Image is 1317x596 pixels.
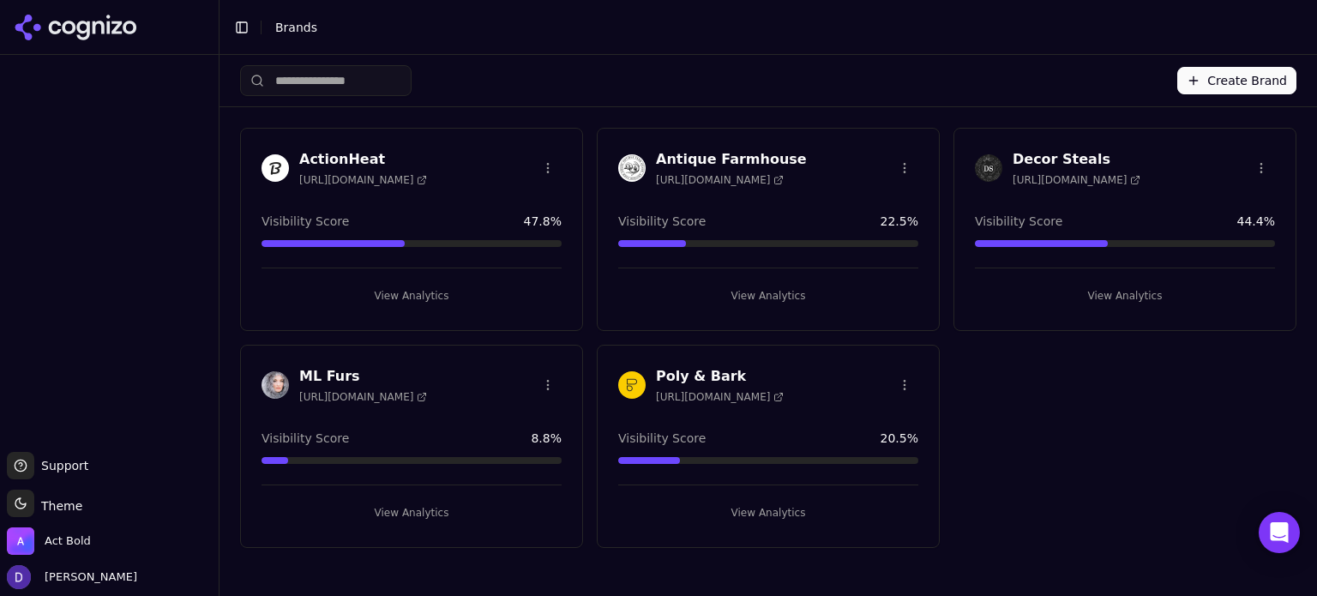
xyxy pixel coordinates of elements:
[7,565,31,589] img: David White
[1013,173,1140,187] span: [URL][DOMAIN_NAME]
[262,499,562,527] button: View Analytics
[299,366,427,387] h3: ML Furs
[524,213,562,230] span: 47.8 %
[45,533,91,549] span: Act Bold
[7,527,91,555] button: Open organization switcher
[656,366,784,387] h3: Poly & Bark
[618,499,918,527] button: View Analytics
[618,371,646,399] img: Poly & Bark
[262,154,289,182] img: ActionHeat
[618,154,646,182] img: Antique Farmhouse
[275,19,1269,36] nav: breadcrumb
[656,149,807,170] h3: Antique Farmhouse
[1013,149,1140,170] h3: Decor Steals
[262,213,349,230] span: Visibility Score
[262,430,349,447] span: Visibility Score
[618,282,918,310] button: View Analytics
[1237,213,1275,230] span: 44.4 %
[656,390,784,404] span: [URL][DOMAIN_NAME]
[299,149,427,170] h3: ActionHeat
[299,173,427,187] span: [URL][DOMAIN_NAME]
[531,430,562,447] span: 8.8 %
[975,154,1002,182] img: Decor Steals
[38,569,137,585] span: [PERSON_NAME]
[618,213,706,230] span: Visibility Score
[881,213,918,230] span: 22.5 %
[618,430,706,447] span: Visibility Score
[7,527,34,555] img: Act Bold
[275,21,317,34] span: Brands
[34,457,88,474] span: Support
[262,282,562,310] button: View Analytics
[656,173,784,187] span: [URL][DOMAIN_NAME]
[34,499,82,513] span: Theme
[1259,512,1300,553] div: Open Intercom Messenger
[881,430,918,447] span: 20.5 %
[975,213,1062,230] span: Visibility Score
[975,282,1275,310] button: View Analytics
[7,565,137,589] button: Open user button
[299,390,427,404] span: [URL][DOMAIN_NAME]
[262,371,289,399] img: ML Furs
[1177,67,1296,94] button: Create Brand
